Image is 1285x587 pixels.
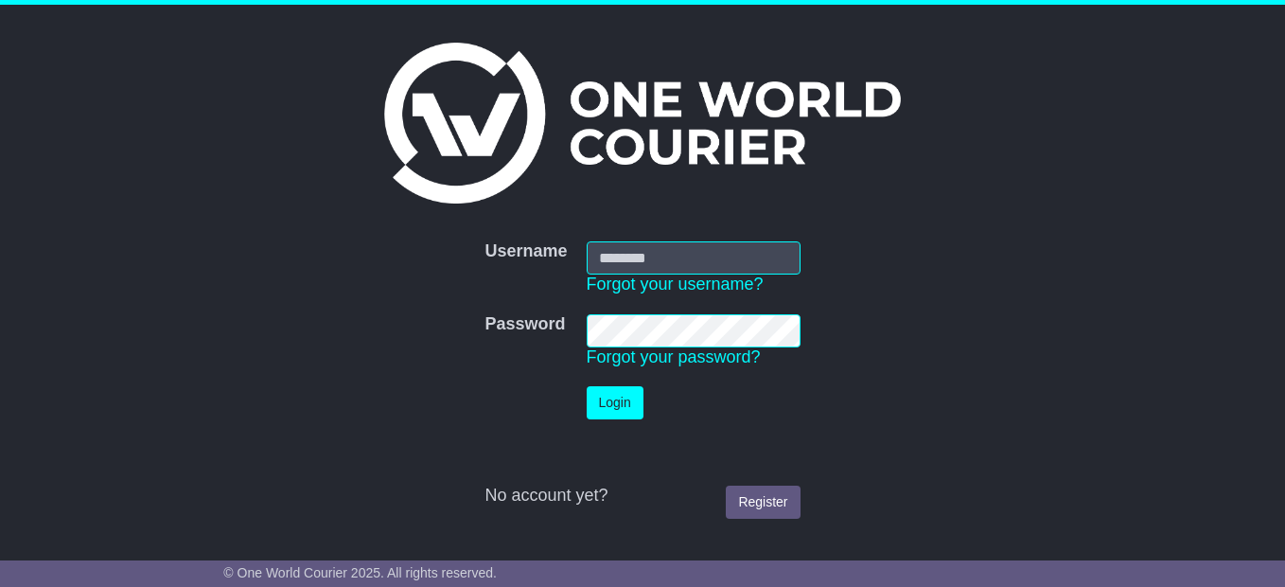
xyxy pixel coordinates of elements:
[726,486,800,519] a: Register
[587,347,761,366] a: Forgot your password?
[484,486,800,507] div: No account yet?
[484,241,567,262] label: Username
[587,386,643,419] button: Login
[484,314,565,335] label: Password
[384,43,901,204] img: One World
[587,275,764,293] a: Forgot your username?
[223,565,497,580] span: © One World Courier 2025. All rights reserved.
